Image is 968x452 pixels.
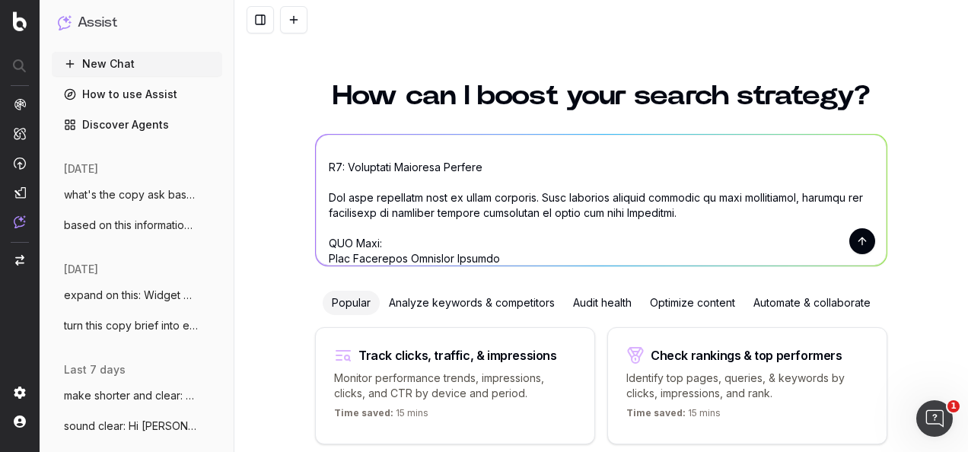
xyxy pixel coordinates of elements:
span: last 7 days [64,362,126,377]
textarea: lorem ip dolo sitamet: C8: Adipiscin el Seddoei Temporincidi: Utlab’e dolorem aliqu enim a Minimv... [316,135,887,266]
img: Assist [14,215,26,228]
span: 1 [947,400,960,412]
img: Switch project [15,255,24,266]
button: turn this copy brief into event copy: In [52,314,222,338]
span: turn this copy brief into event copy: In [64,318,198,333]
button: sound clear: Hi [PERSON_NAME], I hope you're well. [52,414,222,438]
p: 15 mins [334,407,428,425]
img: Setting [14,387,26,399]
iframe: Intercom live chat [916,400,953,437]
img: Intelligence [14,127,26,140]
button: based on this information: BACKGROUND T [52,213,222,237]
h1: Assist [78,12,117,33]
span: what's the copy ask based off this brief [64,187,198,202]
div: Analyze keywords & competitors [380,291,564,315]
span: expand on this: Widget Description: Cele [64,288,198,303]
a: Discover Agents [52,113,222,137]
div: Audit health [564,291,641,315]
button: expand on this: Widget Description: Cele [52,283,222,307]
p: Identify top pages, queries, & keywords by clicks, impressions, and rank. [626,371,868,401]
button: make shorter and clear: Online only, sho [52,384,222,408]
button: New Chat [52,52,222,76]
div: Popular [323,291,380,315]
span: Time saved: [626,407,686,419]
button: what's the copy ask based off this brief [52,183,222,207]
button: Assist [58,12,216,33]
span: based on this information: BACKGROUND T [64,218,198,233]
p: 15 mins [626,407,721,425]
span: Time saved: [334,407,393,419]
img: Botify logo [13,11,27,31]
div: Optimize content [641,291,744,315]
span: [DATE] [64,161,98,177]
span: [DATE] [64,262,98,277]
img: Assist [58,15,72,30]
img: Analytics [14,98,26,110]
a: How to use Assist [52,82,222,107]
h1: How can I boost your search strategy? [315,82,887,110]
div: Check rankings & top performers [651,349,842,361]
img: My account [14,415,26,428]
img: Activation [14,157,26,170]
span: make shorter and clear: Online only, sho [64,388,198,403]
div: Automate & collaborate [744,291,880,315]
img: Studio [14,186,26,199]
span: sound clear: Hi [PERSON_NAME], I hope you're well. [64,419,198,434]
p: Monitor performance trends, impressions, clicks, and CTR by device and period. [334,371,576,401]
div: Track clicks, traffic, & impressions [358,349,557,361]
